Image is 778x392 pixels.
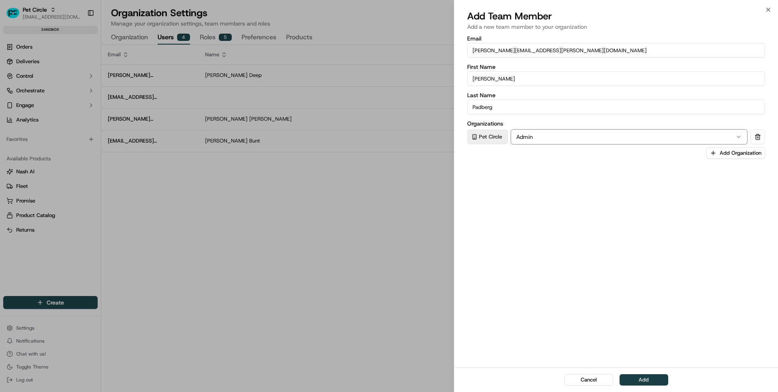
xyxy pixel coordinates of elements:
[467,121,765,126] label: Organizations
[36,85,111,92] div: We're available if you need us!
[706,147,765,159] button: Add Organization
[564,374,613,386] button: Cancel
[126,104,147,113] button: See all
[8,77,23,92] img: 1736555255976-a54dd68f-1ca7-489b-9aae-adbdc363a1c4
[77,181,130,189] span: API Documentation
[8,8,24,24] img: Nash
[17,77,32,92] img: 4281594248423_2fcf9dad9f2a874258b8_72.png
[57,200,98,207] a: Powered byPylon
[25,126,66,132] span: [PERSON_NAME]
[467,10,765,23] h2: Add Team Member
[25,147,66,154] span: [PERSON_NAME]
[467,130,508,144] div: Pet Circle
[67,126,70,132] span: •
[8,140,21,153] img: Abhishek Arora
[21,52,146,61] input: Got a question? Start typing here...
[467,36,765,41] label: Email
[467,23,765,31] p: Add a new team member to your organization
[620,374,668,386] button: Add
[8,182,15,188] div: 📗
[8,105,54,112] div: Past conversations
[36,77,133,85] div: Start new chat
[67,147,70,154] span: •
[16,181,62,189] span: Knowledge Base
[467,71,765,86] input: First Name
[72,126,88,132] span: [DATE]
[138,80,147,89] button: Start new chat
[467,100,765,114] input: Last Name
[81,201,98,207] span: Pylon
[467,43,765,58] input: Email
[68,182,75,188] div: 💻
[8,32,147,45] p: Welcome 👋
[5,178,65,192] a: 📗Knowledge Base
[467,64,765,70] label: First Name
[72,147,88,154] span: [DATE]
[16,126,23,132] img: 1736555255976-a54dd68f-1ca7-489b-9aae-adbdc363a1c4
[65,178,133,192] a: 💻API Documentation
[8,118,21,131] img: Masood Aslam
[467,92,765,98] label: Last Name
